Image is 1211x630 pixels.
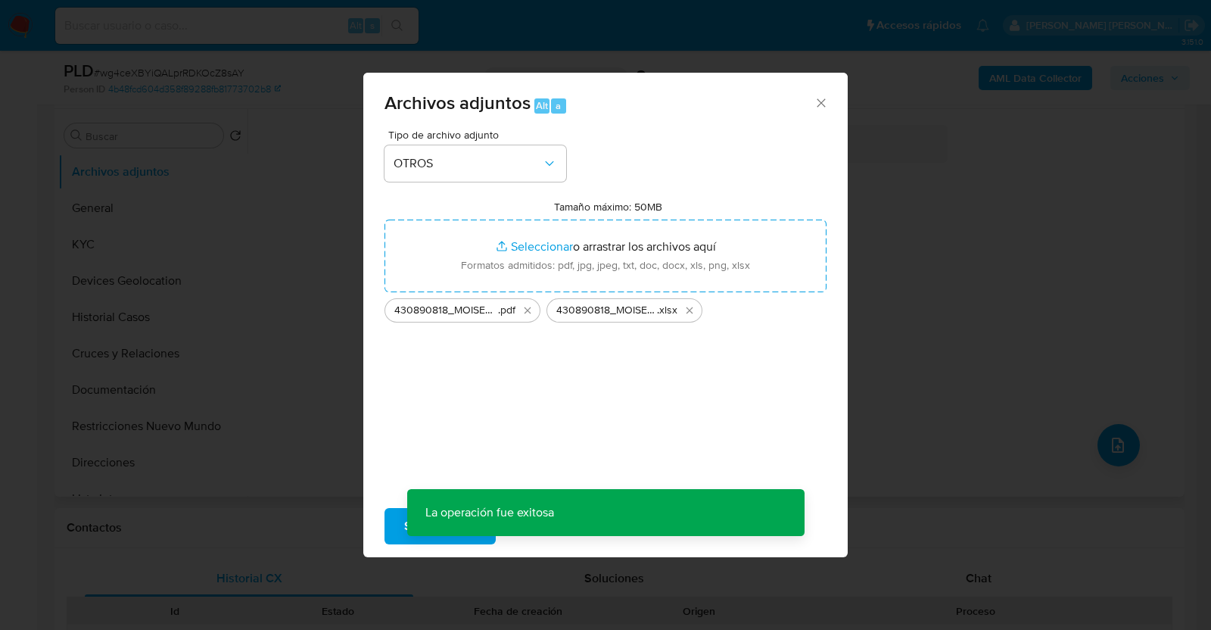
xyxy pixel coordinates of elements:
[521,510,571,543] span: Cancelar
[556,98,561,113] span: a
[680,301,699,320] button: Eliminar 430890818_MOISES VARGAS_JUL2025.xlsx
[518,301,537,320] button: Eliminar 430890818_MOISES VARGAS_JUL2025.pdf
[394,156,542,171] span: OTROS
[556,303,657,318] span: 430890818_MOISES VARGAS_JUL2025
[384,508,496,544] button: Subir archivo
[384,292,827,323] ul: Archivos seleccionados
[384,145,566,182] button: OTROS
[384,89,531,116] span: Archivos adjuntos
[657,303,677,318] span: .xlsx
[407,489,572,536] p: La operación fue exitosa
[554,200,662,214] label: Tamaño máximo: 50MB
[404,510,476,543] span: Subir archivo
[814,95,827,109] button: Cerrar
[388,129,570,140] span: Tipo de archivo adjunto
[498,303,515,318] span: .pdf
[536,98,548,113] span: Alt
[394,303,498,318] span: 430890818_MOISES VARGAS_JUL2025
